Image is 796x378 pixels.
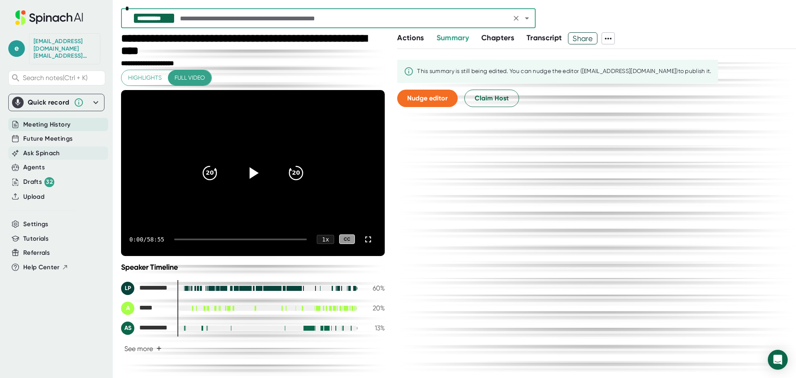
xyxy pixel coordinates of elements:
div: Open Intercom Messenger [768,350,788,370]
span: Claim Host [475,93,509,103]
div: This summary is still being edited. You can nudge the editor ([EMAIL_ADDRESS][DOMAIN_NAME]) to pu... [417,68,711,75]
button: Actions [397,32,424,44]
div: 32 [44,177,54,187]
div: 0:00 / 58:55 [129,236,164,243]
button: Share [568,32,597,44]
span: Nudge editor [407,94,448,102]
button: Referrals [23,248,50,258]
button: Settings [23,219,49,229]
span: + [156,345,162,352]
button: Drafts 32 [23,177,54,187]
button: Open [521,12,533,24]
div: 1 x [317,235,334,244]
button: Summary [437,32,469,44]
div: AS [121,322,134,335]
span: Summary [437,33,469,42]
div: Drafts [23,177,54,187]
div: Anna Strejc [121,322,171,335]
button: Claim Host [464,90,519,107]
div: edotson@starrez.com edotson@starrez.com [34,38,96,60]
div: Allen [121,302,171,315]
span: e [8,40,25,57]
div: 60 % [364,284,385,292]
button: Clear [510,12,522,24]
div: Quick record [12,94,101,111]
div: Quick record [28,98,70,107]
button: Full video [168,70,211,85]
div: LP [121,282,134,295]
div: 20 % [364,304,385,312]
span: Actions [397,33,424,42]
button: Tutorials [23,234,49,244]
div: 13 % [364,324,385,332]
button: Agents [23,163,45,172]
span: Highlights [128,73,162,83]
button: See more+ [121,341,165,356]
div: Lori Plants [121,282,171,295]
span: Share [568,31,597,46]
div: A [121,302,134,315]
button: Highlights [121,70,168,85]
button: Chapters [481,32,514,44]
span: Transcript [527,33,562,42]
div: Speaker Timeline [121,263,385,272]
span: Full video [175,73,205,83]
button: Nudge editor [397,90,458,107]
button: Future Meetings [23,134,73,144]
button: Meeting History [23,120,70,129]
button: Transcript [527,32,562,44]
span: Chapters [481,33,514,42]
button: Upload [23,192,44,202]
button: Ask Spinach [23,149,60,158]
button: Help Center [23,263,68,272]
div: CC [339,234,355,244]
span: Search notes (Ctrl + K) [23,74,87,82]
span: Help Center [23,263,60,272]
